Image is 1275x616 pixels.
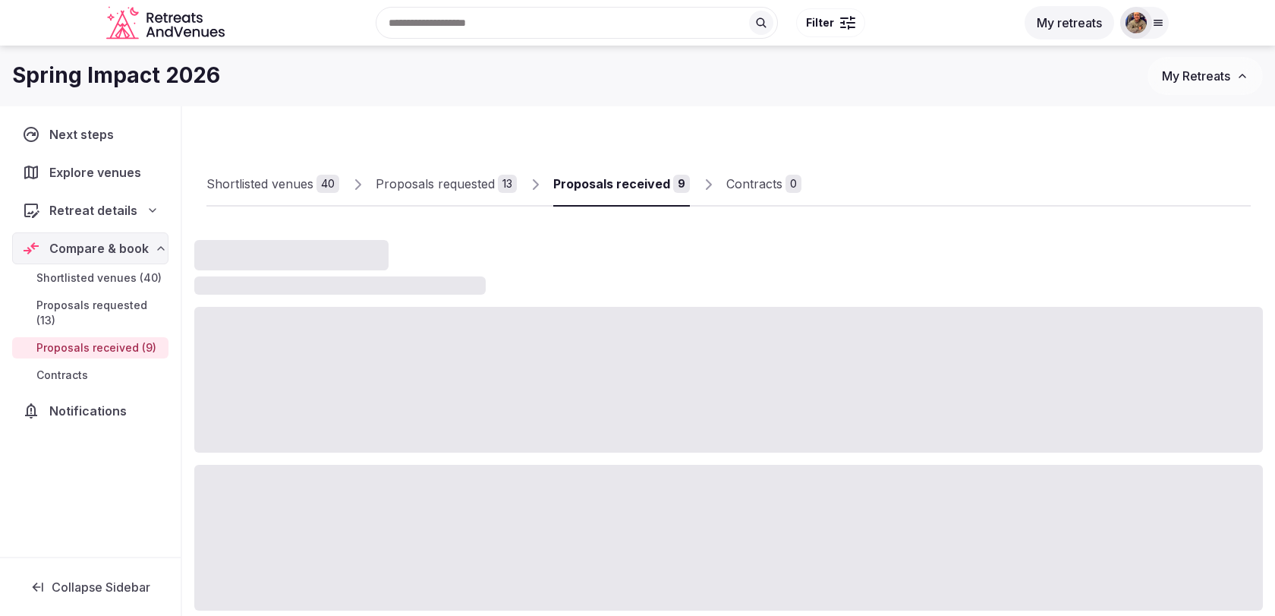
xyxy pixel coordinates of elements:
span: Filter [806,15,834,30]
div: Shortlisted venues [206,175,313,193]
a: My retreats [1025,15,1114,30]
span: Compare & book [49,239,149,257]
span: Proposals received (9) [36,340,156,355]
a: Contracts0 [726,163,801,207]
svg: Retreats and Venues company logo [106,6,228,40]
a: Shortlisted venues (40) [12,267,168,289]
a: Notifications [12,395,168,427]
span: Proposals requested (13) [36,298,162,328]
span: Retreat details [49,201,137,220]
div: 40 [316,175,339,193]
a: Next steps [12,118,168,150]
button: Collapse Sidebar [12,570,168,604]
a: Proposals requested (13) [12,295,168,331]
a: Shortlisted venues40 [206,163,339,207]
div: 13 [498,175,517,193]
h1: Spring Impact 2026 [12,61,220,90]
div: Contracts [726,175,782,193]
img: julen [1125,12,1147,33]
a: Visit the homepage [106,6,228,40]
span: Contracts [36,368,88,383]
div: Proposals received [553,175,670,193]
a: Proposals received9 [553,163,690,207]
a: Contracts [12,365,168,386]
button: My retreats [1025,6,1114,39]
span: Next steps [49,125,120,144]
a: Proposals requested13 [376,163,517,207]
a: Explore venues [12,156,168,188]
span: Shortlisted venues (40) [36,270,162,286]
span: My Retreats [1162,68,1230,84]
span: Notifications [49,402,133,420]
button: Filter [796,8,865,37]
a: Proposals received (9) [12,337,168,359]
span: Collapse Sidebar [52,580,150,595]
div: 0 [785,175,801,193]
button: My Retreats [1147,57,1263,95]
div: 9 [673,175,690,193]
span: Explore venues [49,163,147,182]
div: Proposals requested [376,175,495,193]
